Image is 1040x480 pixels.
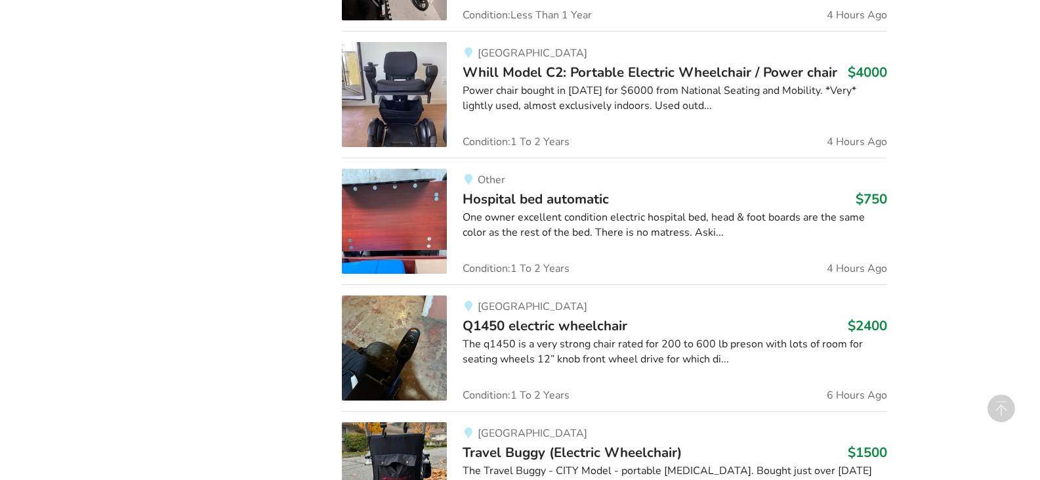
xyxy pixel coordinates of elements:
[342,42,447,147] img: mobility-whill model c2: portable electric wheelchair / power chair
[463,337,887,367] div: The q1450 is a very strong chair rated for 200 to 600 lb preson with lots of room for seating whe...
[342,158,887,284] a: bedroom equipment-hospital bed automaticOtherHospital bed automatic$750One owner excellent condit...
[463,10,592,20] span: Condition: Less Than 1 Year
[478,173,505,187] span: Other
[463,210,887,240] div: One owner excellent condition electric hospital bed, head & foot boards are the same color as the...
[827,390,887,401] span: 6 Hours Ago
[342,295,447,401] img: mobility-q1450 electric wheelchair
[463,83,887,114] div: Power chair bought in [DATE] for $6000 from National Seating and Mobility. *Very* lightly used, a...
[463,63,837,81] span: Whill Model C2: Portable Electric Wheelchair / Power chair
[342,169,447,274] img: bedroom equipment-hospital bed automatic
[848,444,887,461] h3: $1500
[463,137,570,147] span: Condition: 1 To 2 Years
[463,190,609,208] span: Hospital bed automatic
[827,137,887,147] span: 4 Hours Ago
[342,31,887,158] a: mobility-whill model c2: portable electric wheelchair / power chair [GEOGRAPHIC_DATA]Whill Model ...
[856,190,887,207] h3: $750
[463,390,570,401] span: Condition: 1 To 2 Years
[478,46,587,60] span: [GEOGRAPHIC_DATA]
[463,316,627,335] span: Q1450 electric wheelchair
[827,10,887,20] span: 4 Hours Ago
[848,317,887,334] h3: $2400
[478,299,587,314] span: [GEOGRAPHIC_DATA]
[463,263,570,274] span: Condition: 1 To 2 Years
[463,443,682,462] span: Travel Buggy (Electric Wheelchair)
[342,284,887,411] a: mobility-q1450 electric wheelchair [GEOGRAPHIC_DATA]Q1450 electric wheelchair$2400The q1450 is a ...
[478,426,587,441] span: [GEOGRAPHIC_DATA]
[827,263,887,274] span: 4 Hours Ago
[848,64,887,81] h3: $4000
